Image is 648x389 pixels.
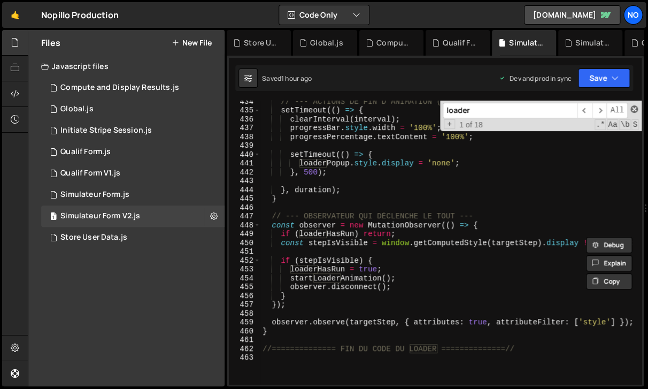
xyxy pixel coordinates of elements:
span: Whole Word Search [619,119,630,130]
div: Simulateur Form V2.js [509,37,543,48]
div: 8072/16343.js [41,184,225,205]
div: Initiate Stripe Session.js [60,126,152,135]
span: CaseSensitive Search [607,119,618,130]
button: Copy [586,273,632,289]
div: 448 [229,221,260,230]
div: Compute and Display Results.js [376,37,411,48]
div: 462 [229,345,260,354]
button: Code Only [279,5,369,25]
a: [DOMAIN_NAME] [524,5,620,25]
div: 449 [229,230,260,239]
div: Store User Data.js [60,233,127,242]
div: Simulateur Form.js [575,37,610,48]
div: 458 [229,309,260,318]
div: 8072/34048.js [41,163,225,184]
div: 450 [229,239,260,248]
div: 446 [229,203,260,212]
span: Toggle Replace mode [444,119,455,129]
div: 459 [229,318,260,327]
div: 437 [229,124,260,133]
button: Explain [586,255,632,271]
span: 1 [50,213,57,222]
div: 434 [229,97,260,106]
div: 8072/18732.js [41,77,225,98]
div: Compute and Display Results.js [60,83,179,93]
div: 447 [229,212,260,221]
span: ​ [592,103,607,118]
div: 436 [229,115,260,124]
div: 8072/17720.js [41,205,225,227]
div: Saved [262,74,312,83]
h2: Files [41,37,60,49]
div: 442 [229,168,260,177]
div: Store User Data.js [244,37,278,48]
span: Search In Selection [631,119,638,130]
button: Save [578,68,630,88]
div: 8072/16345.js [41,141,225,163]
div: 452 [229,256,260,265]
input: Search for [443,103,577,118]
span: ​ [577,103,592,118]
div: Global.js [310,37,343,48]
div: 451 [229,247,260,256]
div: 1 hour ago [281,74,312,83]
div: 460 [229,327,260,336]
div: 445 [229,194,260,203]
div: Dev and prod in sync [499,74,572,83]
div: 435 [229,106,260,115]
div: 454 [229,274,260,283]
div: Qualif Form.js [60,147,111,157]
div: Qualif Form V1.js [60,169,120,178]
a: No [623,5,643,25]
div: Javascript files [28,56,225,77]
div: Nopillo Production [41,9,119,21]
button: Debug [586,237,632,253]
div: 438 [229,133,260,142]
div: 8072/17751.js [41,98,225,120]
div: 444 [229,186,260,195]
div: 455 [229,283,260,292]
div: 463 [229,353,260,362]
a: 🤙 [2,2,28,28]
div: 457 [229,300,260,309]
div: 443 [229,177,260,186]
div: 8072/18519.js [41,120,225,141]
button: New File [172,39,212,47]
div: Qualif Form.js [443,37,477,48]
div: Simulateur Form.js [60,190,129,200]
div: 456 [229,292,260,301]
div: 453 [229,265,260,274]
div: Global.js [60,104,93,114]
div: 441 [229,159,260,168]
div: 439 [229,141,260,150]
span: 1 of 18 [455,120,487,129]
div: 461 [229,335,260,345]
div: Simulateur Form V2.js [60,211,140,221]
div: 8072/18527.js [41,227,225,248]
span: RegExp Search [595,119,606,130]
div: 440 [229,150,260,159]
span: Alt-Enter [606,103,628,118]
